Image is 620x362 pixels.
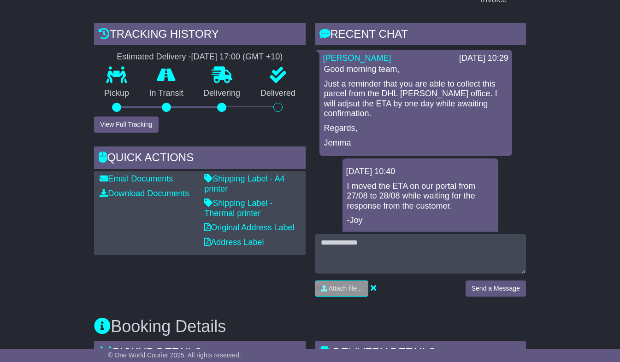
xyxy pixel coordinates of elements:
p: In Transit [139,88,194,99]
a: Email Documents [100,174,173,183]
a: Original Address Label [204,223,294,232]
a: Shipping Label - A4 printer [204,174,284,193]
div: RECENT CHAT [315,23,526,48]
span: © One World Courier 2025. All rights reserved. [108,351,241,359]
a: [PERSON_NAME] [323,53,391,63]
p: Just a reminder that you are able to collect this parcel from the DHL [PERSON_NAME] office. I wil... [324,79,508,119]
div: Quick Actions [94,146,305,171]
p: Pickup [94,88,139,99]
a: Download Documents [100,189,189,198]
a: Address Label [204,238,264,247]
h3: Booking Details [94,317,526,336]
div: [DATE] 17:00 (GMT +10) [191,52,283,62]
button: View Full Tracking [94,117,158,133]
p: Good morning team, [324,64,508,75]
button: Send a Message [466,280,526,297]
div: Estimated Delivery - [94,52,305,62]
div: [DATE] 10:29 [459,53,508,64]
div: Tracking history [94,23,305,48]
p: Delivered [250,88,306,99]
p: Delivering [193,88,250,99]
p: Regards, [324,123,508,134]
a: Shipping Label - Thermal printer [204,199,272,218]
p: I moved the ETA on our portal from 27/08 to 28/08 while waiting for the response from the customer. [347,181,494,211]
p: Jemma [324,138,508,148]
p: -Joy [347,216,494,226]
div: [DATE] 10:40 [346,167,495,177]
